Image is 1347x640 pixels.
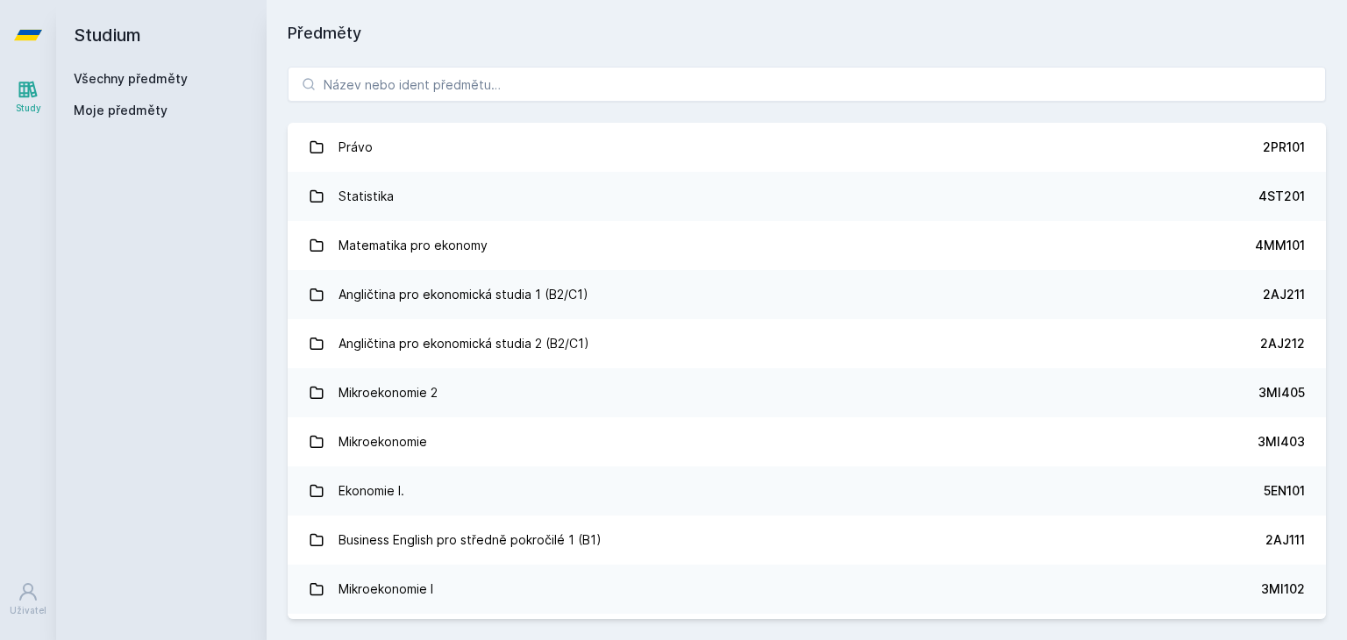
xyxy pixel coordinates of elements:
[74,71,188,86] a: Všechny předměty
[288,516,1326,565] a: Business English pro středně pokročilé 1 (B1) 2AJ111
[288,221,1326,270] a: Matematika pro ekonomy 4MM101
[1258,433,1305,451] div: 3MI403
[1261,580,1305,598] div: 3MI102
[74,102,167,119] span: Moje předměty
[339,326,589,361] div: Angličtina pro ekonomická studia 2 (B2/C1)
[288,270,1326,319] a: Angličtina pro ekonomická studia 1 (B2/C1) 2AJ211
[288,319,1326,368] a: Angličtina pro ekonomická studia 2 (B2/C1) 2AJ212
[339,277,588,312] div: Angličtina pro ekonomická studia 1 (B2/C1)
[288,417,1326,466] a: Mikroekonomie 3MI403
[339,179,394,214] div: Statistika
[1264,482,1305,500] div: 5EN101
[4,572,53,626] a: Uživatel
[288,67,1326,102] input: Název nebo ident předmětu…
[1263,286,1305,303] div: 2AJ211
[339,523,602,558] div: Business English pro středně pokročilé 1 (B1)
[16,102,41,115] div: Study
[1263,139,1305,156] div: 2PR101
[1265,531,1305,549] div: 2AJ111
[4,70,53,124] a: Study
[339,130,373,165] div: Právo
[288,172,1326,221] a: Statistika 4ST201
[1260,335,1305,352] div: 2AJ212
[339,473,404,508] div: Ekonomie I.
[339,228,488,263] div: Matematika pro ekonomy
[1255,237,1305,254] div: 4MM101
[288,21,1326,46] h1: Předměty
[288,368,1326,417] a: Mikroekonomie 2 3MI405
[1258,384,1305,402] div: 3MI405
[288,466,1326,516] a: Ekonomie I. 5EN101
[288,123,1326,172] a: Právo 2PR101
[288,565,1326,614] a: Mikroekonomie I 3MI102
[339,375,438,410] div: Mikroekonomie 2
[339,424,427,459] div: Mikroekonomie
[1258,188,1305,205] div: 4ST201
[339,572,433,607] div: Mikroekonomie I
[10,604,46,617] div: Uživatel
